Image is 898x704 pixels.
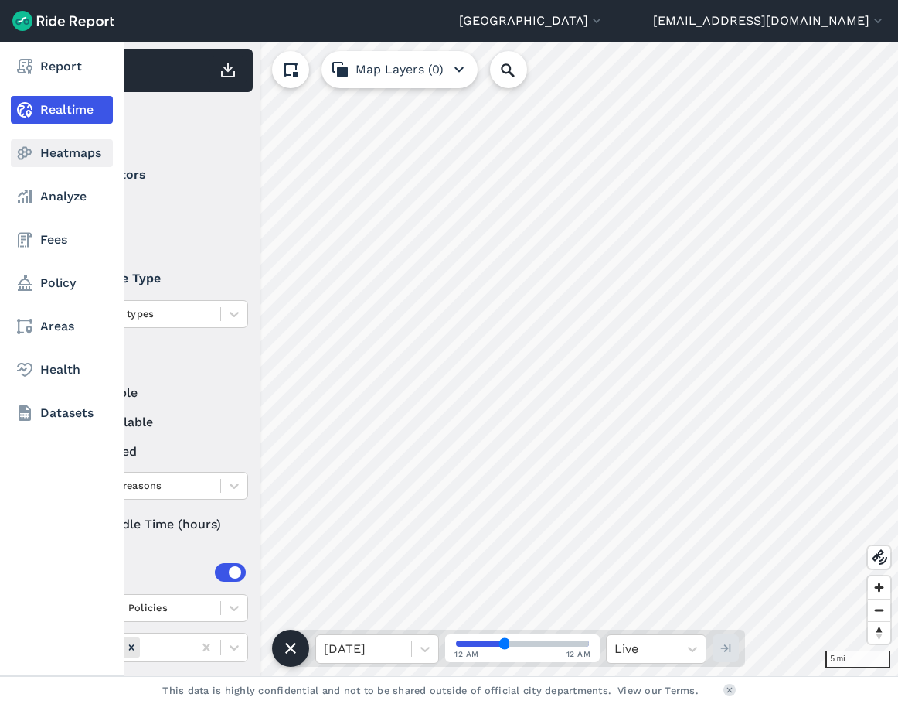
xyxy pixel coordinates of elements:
[63,226,248,244] label: Lime
[11,53,113,80] a: Report
[617,683,699,698] a: View our Terms.
[63,413,248,432] label: unavailable
[11,183,113,210] a: Analyze
[11,313,113,340] a: Areas
[63,443,248,461] label: reserved
[653,12,886,30] button: [EMAIL_ADDRESS][DOMAIN_NAME]
[56,99,253,147] div: Filter
[11,96,113,124] a: Realtime
[63,384,248,402] label: available
[454,648,479,660] span: 12 AM
[123,637,140,657] div: Remove Areas (30)
[868,576,890,599] button: Zoom in
[490,51,552,88] input: Search Location or Vehicles
[11,139,113,167] a: Heatmaps
[825,651,890,668] div: 5 mi
[63,153,246,197] summary: Operators
[63,673,248,692] label: Filter vehicles by areas
[83,563,246,582] div: Areas
[11,269,113,297] a: Policy
[868,621,890,644] button: Reset bearing to north
[11,356,113,384] a: Health
[63,257,246,300] summary: Vehicle Type
[63,511,248,538] div: Idle Time (hours)
[12,11,114,31] img: Ride Report
[459,12,604,30] button: [GEOGRAPHIC_DATA]
[868,599,890,621] button: Zoom out
[49,42,898,676] canvas: Map
[11,399,113,427] a: Datasets
[566,648,591,660] span: 12 AM
[11,226,113,254] a: Fees
[63,551,246,594] summary: Areas
[321,51,478,88] button: Map Layers (0)
[63,197,248,215] label: Bcycle
[63,340,246,384] summary: Status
